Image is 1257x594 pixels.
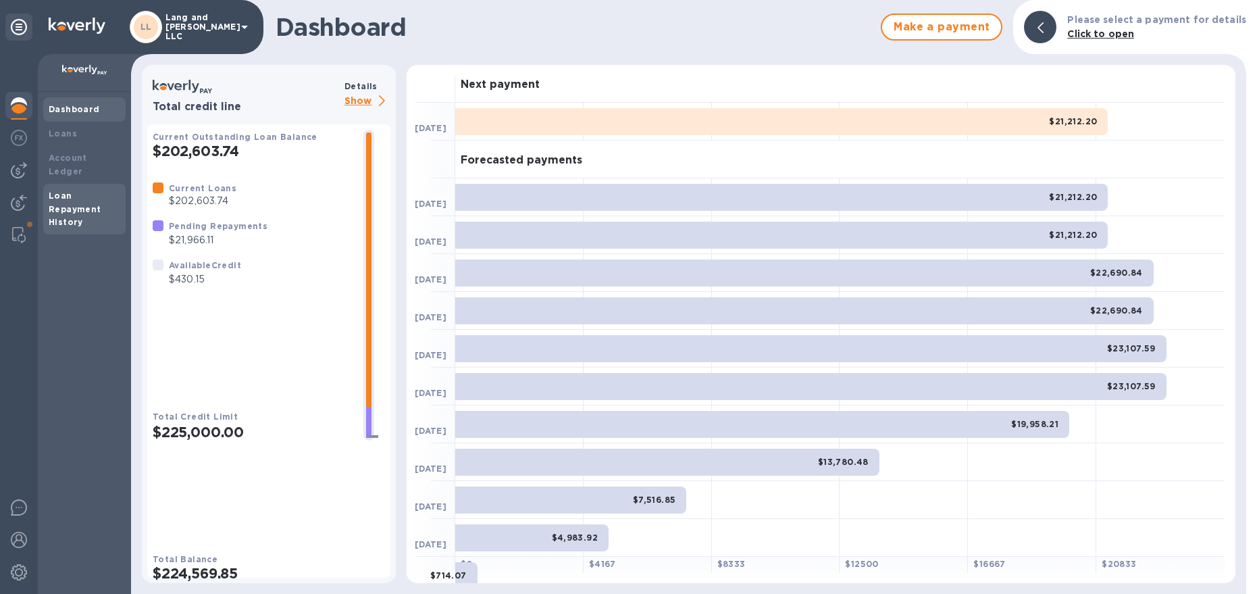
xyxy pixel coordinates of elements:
div: Unpin categories [5,14,32,41]
b: [DATE] [415,123,446,133]
b: Available Credit [169,260,241,270]
b: [DATE] [415,312,446,322]
b: $ 0 [461,559,473,569]
b: [DATE] [415,274,446,284]
h3: Total credit line [153,101,339,114]
b: $7,516.85 [633,495,676,505]
b: Details [344,81,378,91]
b: $ 16667 [973,559,1005,569]
h1: Dashboard [276,13,874,41]
p: Lang and [PERSON_NAME] LLC [165,13,233,41]
b: Click to open [1067,28,1134,39]
b: Please select a payment for details [1067,14,1246,25]
b: [DATE] [415,199,446,209]
b: $21,212.20 [1049,192,1097,202]
b: $23,107.59 [1107,343,1156,353]
h2: $202,603.74 [153,143,353,159]
b: [DATE] [415,501,446,512]
b: $ 12500 [845,559,878,569]
b: Dashboard [49,104,100,114]
b: Pending Repayments [169,221,267,231]
b: [DATE] [415,464,446,474]
img: Foreign exchange [11,130,27,146]
b: $21,212.20 [1049,230,1097,240]
h3: Forecasted payments [461,154,582,167]
p: $202,603.74 [169,194,236,208]
b: Current Loans [169,183,236,193]
b: [DATE] [415,426,446,436]
p: $21,966.11 [169,233,267,247]
b: Loan Repayment History [49,191,101,228]
span: Make a payment [893,19,990,35]
b: [DATE] [415,350,446,360]
b: $23,107.59 [1107,381,1156,391]
b: Loans [49,128,77,139]
h2: $225,000.00 [153,424,353,441]
button: Make a payment [881,14,1002,41]
p: $430.15 [169,272,241,287]
img: Logo [49,18,105,34]
b: Total Credit Limit [153,412,238,422]
b: Current Outstanding Loan Balance [153,132,317,142]
b: LL [140,22,152,32]
b: $ 20833 [1102,559,1136,569]
b: [DATE] [415,539,446,549]
b: Total Balance [153,554,217,564]
b: Account Ledger [49,153,87,176]
b: [DATE] [415,388,446,398]
b: $714.07 [430,570,467,580]
b: $22,690.84 [1090,268,1143,278]
h2: $224,569.85 [153,565,385,582]
b: $22,690.84 [1090,305,1143,316]
b: $ 8333 [717,559,746,569]
b: $ 4167 [589,559,616,569]
b: $4,983.92 [552,533,598,543]
b: $19,958.21 [1011,419,1058,429]
h3: Next payment [461,78,540,91]
p: Show [344,93,390,110]
b: $21,212.20 [1049,116,1097,126]
b: $13,780.48 [818,457,869,467]
b: [DATE] [415,237,446,247]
